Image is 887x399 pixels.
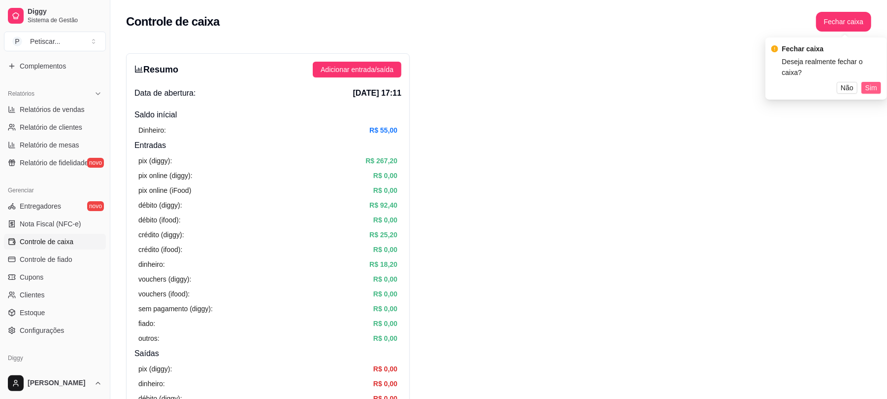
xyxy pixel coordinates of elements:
[4,58,106,74] a: Complementos
[369,229,397,240] article: R$ 25,20
[4,119,106,135] a: Relatório de clientes
[138,363,172,374] article: pix (diggy):
[861,82,881,94] button: Sim
[138,318,155,329] article: fiado:
[369,200,397,211] article: R$ 92,40
[4,287,106,303] a: Clientes
[771,45,778,52] span: exclamation-circle
[373,378,397,389] article: R$ 0,00
[373,318,397,329] article: R$ 0,00
[138,378,165,389] article: dinheiro:
[12,36,22,46] span: P
[841,82,854,93] span: Não
[4,234,106,250] a: Controle de caixa
[313,62,401,77] button: Adicionar entrada/saída
[4,4,106,28] a: DiggySistema de Gestão
[373,185,397,196] article: R$ 0,00
[373,289,397,299] article: R$ 0,00
[4,198,106,214] a: Entregadoresnovo
[782,56,881,78] div: Deseja realmente fechar o caixa?
[353,87,401,99] span: [DATE] 17:11
[20,158,88,168] span: Relatório de fidelidade
[4,182,106,198] div: Gerenciar
[373,215,397,225] article: R$ 0,00
[365,155,397,166] article: R$ 267,20
[4,323,106,338] a: Configurações
[20,105,85,114] span: Relatórios de vendas
[20,219,81,229] span: Nota Fiscal (NFC-e)
[4,269,106,285] a: Cupons
[4,102,106,117] a: Relatórios de vendas
[138,274,191,285] article: vouchers (diggy):
[138,215,181,225] article: débito (ifood):
[138,259,165,270] article: dinheiro:
[134,65,143,73] span: bar-chart
[134,348,401,360] h4: Saídas
[4,366,106,382] a: Planos
[138,229,184,240] article: crédito (diggy):
[20,61,66,71] span: Complementos
[373,274,397,285] article: R$ 0,00
[8,90,34,98] span: Relatórios
[373,170,397,181] article: R$ 0,00
[20,201,61,211] span: Entregadores
[373,333,397,344] article: R$ 0,00
[837,82,857,94] button: Não
[4,252,106,267] a: Controle de fiado
[134,87,196,99] span: Data de abertura:
[4,350,106,366] div: Diggy
[138,244,182,255] article: crédito (ifood):
[20,326,64,335] span: Configurações
[20,140,79,150] span: Relatório de mesas
[4,155,106,171] a: Relatório de fidelidadenovo
[782,43,881,54] div: Fechar caixa
[20,254,72,264] span: Controle de fiado
[4,137,106,153] a: Relatório de mesas
[134,140,401,151] h4: Entradas
[4,216,106,232] a: Nota Fiscal (NFC-e)
[369,125,397,136] article: R$ 55,00
[816,12,871,32] button: Fechar caixa
[138,289,190,299] article: vouchers (ifood):
[20,122,82,132] span: Relatório de clientes
[138,155,172,166] article: pix (diggy):
[28,379,90,388] span: [PERSON_NAME]
[134,109,401,121] h4: Saldo inícial
[20,308,45,318] span: Estoque
[28,16,102,24] span: Sistema de Gestão
[4,32,106,51] button: Select a team
[28,7,102,16] span: Diggy
[4,371,106,395] button: [PERSON_NAME]
[373,303,397,314] article: R$ 0,00
[4,305,106,321] a: Estoque
[138,200,182,211] article: débito (diggy):
[373,363,397,374] article: R$ 0,00
[321,64,394,75] span: Adicionar entrada/saída
[865,82,877,93] span: Sim
[126,14,220,30] h2: Controle de caixa
[20,290,45,300] span: Clientes
[30,36,60,46] div: Petiscar ...
[20,237,73,247] span: Controle de caixa
[373,244,397,255] article: R$ 0,00
[369,259,397,270] article: R$ 18,20
[138,185,191,196] article: pix online (iFood)
[138,125,166,136] article: Dinheiro:
[134,63,178,76] h3: Resumo
[138,170,193,181] article: pix online (diggy):
[20,272,43,282] span: Cupons
[138,303,213,314] article: sem pagamento (diggy):
[138,333,160,344] article: outros:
